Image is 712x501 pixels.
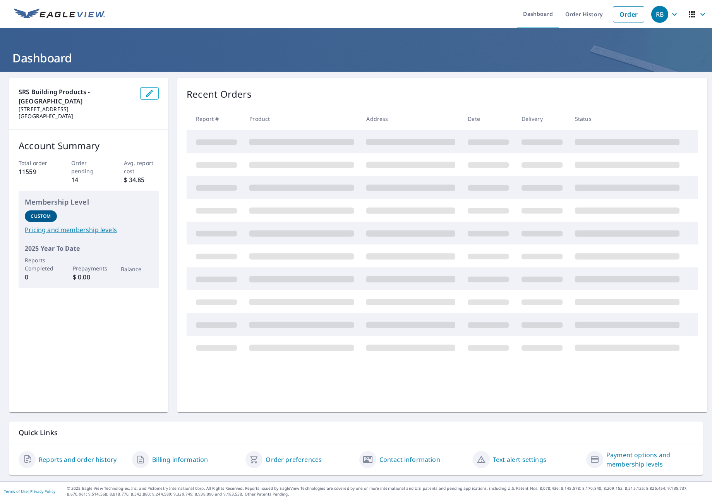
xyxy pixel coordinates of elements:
[379,455,440,464] a: Contact information
[360,107,462,130] th: Address
[651,6,668,23] div: RB
[25,225,153,234] a: Pricing and membership levels
[39,455,117,464] a: Reports and order history
[187,107,243,130] th: Report #
[19,87,134,106] p: SRS Building Products - [GEOGRAPHIC_DATA]
[25,256,57,272] p: Reports Completed
[121,265,153,273] p: Balance
[14,9,105,20] img: EV Logo
[187,87,252,101] p: Recent Orders
[19,106,134,113] p: [STREET_ADDRESS]
[613,6,644,22] a: Order
[243,107,360,130] th: Product
[67,486,708,497] p: © 2025 Eagle View Technologies, Inc. and Pictometry International Corp. All Rights Reserved. Repo...
[493,455,546,464] a: Text alert settings
[19,159,54,167] p: Total order
[124,175,159,184] p: $ 34.85
[569,107,686,130] th: Status
[152,455,208,464] a: Billing information
[71,159,106,175] p: Order pending
[19,167,54,176] p: 11559
[9,50,703,66] h1: Dashboard
[25,244,153,253] p: 2025 Year To Date
[25,197,153,207] p: Membership Level
[124,159,159,175] p: Avg. report cost
[4,489,28,494] a: Terms of Use
[19,113,134,120] p: [GEOGRAPHIC_DATA]
[25,272,57,282] p: 0
[266,455,322,464] a: Order preferences
[31,213,51,220] p: Custom
[19,428,693,437] p: Quick Links
[30,489,55,494] a: Privacy Policy
[71,175,106,184] p: 14
[73,264,105,272] p: Prepayments
[606,450,693,469] a: Payment options and membership levels
[4,489,55,494] p: |
[515,107,569,130] th: Delivery
[19,139,159,153] p: Account Summary
[462,107,515,130] th: Date
[73,272,105,282] p: $ 0.00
